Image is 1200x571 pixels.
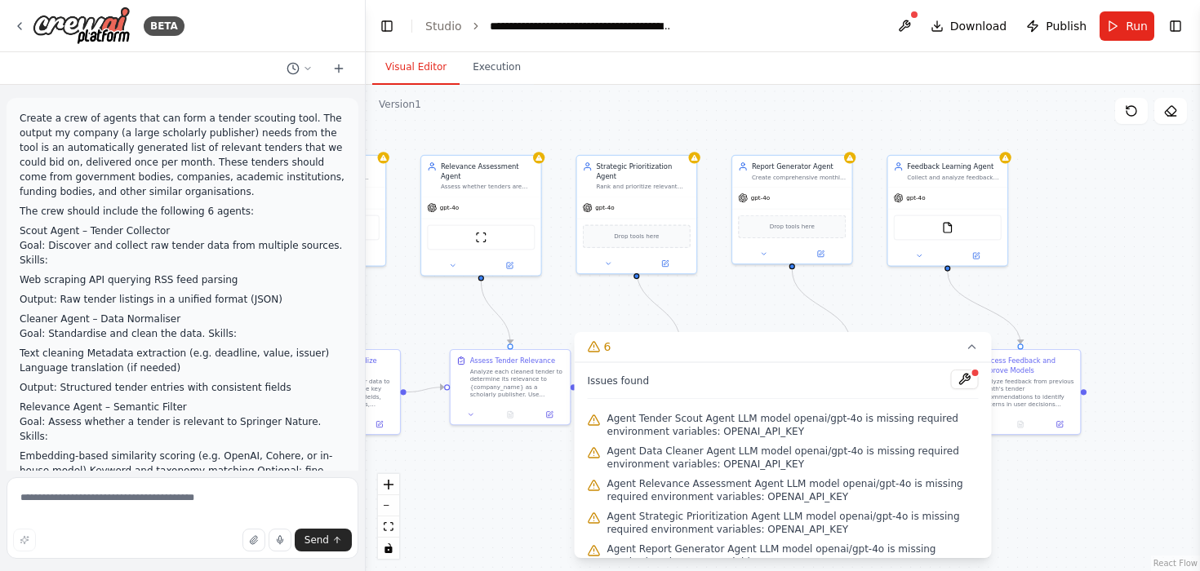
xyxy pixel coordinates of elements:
[242,529,265,551] button: Upload files
[960,349,1082,435] div: Process Feedback and Improve ModelsAnalyze feedback from previous month's tender recommendations ...
[907,162,1001,171] div: Feedback Learning Agent
[943,272,1025,344] g: Edge from f542eba3-3f00-4d71-883c-259d21837a1a to 4f5a2f27-fe9a-4c00-9e50-850c3245491a
[20,346,345,375] p: Text cleaning Metadata extraction (e.g. deadline, value, issuer) Language translation (if needed)
[20,111,345,199] p: Create a crew of agents that can form a tender scouting tool. The output my company (a large scho...
[607,510,979,536] span: Agent Strategic Prioritization Agent LLM model openai/gpt-4o is missing required environment vari...
[20,380,345,395] p: Output: Structured tender entries with consistent fields
[269,529,291,551] button: Click to speak your automation idea
[450,349,571,425] div: Assess Tender RelevanceAnalyze each cleaned tender to determine its relevance to {company_name} a...
[460,51,534,85] button: Execution
[607,477,979,503] span: Agent Relevance Assessment Agent LLM model openai/gpt-4o is missing required environment variable...
[596,162,690,181] div: Strategic Prioritization Agent
[20,326,345,341] p: Goal: Standardise and clean the data. Skills:
[440,204,459,212] span: gpt-4o
[607,412,979,438] span: Agent Tender Scout Agent LLM model openai/gpt-4o is missing required environment variables: OPENA...
[420,155,542,277] div: Relevance Assessment AgentAssess whether tenders are relevant to {company_name} as a scholarly pu...
[980,377,1074,408] div: Analyze feedback from previous month's tender recommendations to identify patterns in user decisi...
[1000,418,1041,430] button: No output available
[476,281,515,344] g: Edge from 28ff5591-2a0c-4fba-8310-6ad4d0bb0a0b to 8fda0088-b24f-447a-9214-f5131149b5e0
[20,312,345,326] li: Cleaner Agent – Data Normaliser
[378,516,399,538] button: fit view
[752,173,846,181] div: Create comprehensive monthly tender reports in professional format, including executive summaries...
[490,409,531,420] button: No output available
[942,222,953,233] img: FileReadTool
[1153,559,1198,568] a: React Flow attribution
[588,374,650,387] span: Issues found
[1020,11,1093,41] button: Publish
[470,367,564,398] div: Analyze each cleaned tender to determine its relevance to {company_name} as a scholarly publisher...
[376,15,398,38] button: Hide left sidebar
[441,183,535,191] div: Assess whether tenders are relevant to {company_name} as a scholarly publisher by analyzing tende...
[632,269,685,343] g: Edge from 70c47169-5252-457f-b415-a67889e70e4a to e9fd4302-0ec1-4e2e-a7e1-1a00e251f042
[20,272,345,287] p: Web scraping API querying RSS feed parsing
[20,238,345,268] p: Goal: Discover and collect raw tender data from multiple sources. Skills:
[327,250,381,261] button: Open in side panel
[425,20,462,33] a: Studio
[264,155,386,267] div: Data Cleaner AgentStandardize and clean raw tender data by extracting key metadata (deadlines, va...
[793,248,847,259] button: Open in side panel
[607,445,979,471] span: Agent Data Cleaner Agent LLM model openai/gpt-4o is missing required environment variables: OPENA...
[378,474,399,495] button: zoom in
[752,162,846,171] div: Report Generator Agent
[1126,18,1148,34] span: Run
[280,59,319,78] button: Switch to previous chat
[144,16,184,36] div: BETA
[787,269,855,343] g: Edge from a6379d0e-9123-4054-8854-012b0bf83d45 to 69177225-40ca-4737-aeff-b250f243d2a8
[300,377,393,408] div: Process the raw tender data to extract and standardize key metadata. Clean text fields, normalize...
[1046,18,1087,34] span: Publish
[295,529,352,551] button: Send
[533,409,567,420] button: Open in side panel
[604,339,611,355] span: 6
[907,173,1001,181] div: Collect and analyze feedback on tender recommendations to continuously improve the relevance asse...
[924,11,1014,41] button: Download
[1043,418,1077,430] button: Open in side panel
[304,533,329,547] span: Send
[372,51,460,85] button: Visual Editor
[20,292,345,307] p: Output: Raw tender listings in a unified format (JSON)
[407,383,444,397] g: Edge from 5410f0d2-b6f8-4260-97a6-e0a7c10216f7 to 8fda0088-b24f-447a-9214-f5131149b5e0
[285,173,379,181] div: Standardize and clean raw tender data by extracting key metadata (deadlines, values, issuer detai...
[731,155,853,265] div: Report Generator AgentCreate comprehensive monthly tender reports in professional format, includi...
[279,349,401,435] div: Clean and Standardize Tender DataProcess the raw tender data to extract and standardize key metad...
[596,183,690,191] div: Rank and prioritize relevant tenders by strategic fit, urgency, and business value using predefin...
[576,155,697,274] div: Strategic Prioritization AgentRank and prioritize relevant tenders by strategic fit, urgency, and...
[575,332,992,362] button: 6
[378,474,399,559] div: React Flow controls
[906,194,925,202] span: gpt-4o
[441,162,535,181] div: Relevance Assessment Agent
[378,538,399,559] button: toggle interactivity
[482,259,537,271] button: Open in side panel
[595,204,614,212] span: gpt-4o
[13,529,36,551] button: Improve this prompt
[638,258,692,269] button: Open in side panel
[470,356,555,365] div: Assess Tender Relevance
[887,155,1008,267] div: Feedback Learning AgentCollect and analyze feedback on tender recommendations to continuously imp...
[949,250,1003,261] button: Open in side panel
[20,414,345,444] p: Goal: Assess whether a tender is relevant to Springer Nature. Skills:
[425,18,673,34] nav: breadcrumb
[20,224,345,238] li: Scout Agent – Tender Collector
[980,356,1074,375] div: Process Feedback and Improve Models
[607,542,979,569] span: Agent Report Generator Agent LLM model openai/gpt-4o is missing required environment variables: O...
[614,232,659,241] span: Drop tools here
[20,204,345,219] p: The crew should include the following 6 agents:
[300,356,393,375] div: Clean and Standardize Tender Data
[20,449,345,493] p: Embedding-based similarity scoring (e.g. OpenAI, Cohere, or in-house model) Keyword and taxonomy ...
[475,232,487,243] img: ScrapeWebsiteTool
[326,59,352,78] button: Start a new chat
[33,7,131,45] img: Logo
[378,495,399,516] button: zoom out
[770,222,815,232] span: Drop tools here
[20,400,345,414] li: Relevance Agent – Semantic Filter
[751,194,770,202] span: gpt-4o
[950,18,1007,34] span: Download
[1100,11,1154,41] button: Run
[1164,15,1187,38] button: Show right sidebar
[379,98,421,111] div: Version 1
[285,162,379,171] div: Data Cleaner Agent
[362,418,396,430] button: Open in side panel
